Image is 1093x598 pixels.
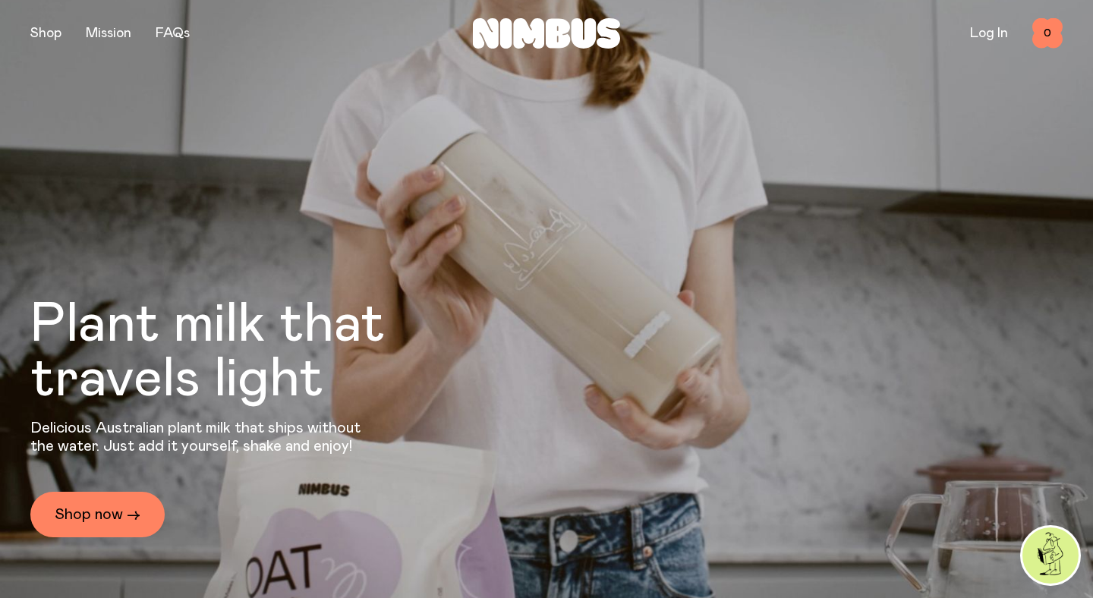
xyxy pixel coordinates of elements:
[1022,527,1079,584] img: agent
[1032,18,1063,49] button: 0
[86,27,131,40] a: Mission
[970,27,1008,40] a: Log In
[30,492,165,537] a: Shop now →
[30,419,370,455] p: Delicious Australian plant milk that ships without the water. Just add it yourself, shake and enjoy!
[30,297,468,407] h1: Plant milk that travels light
[156,27,190,40] a: FAQs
